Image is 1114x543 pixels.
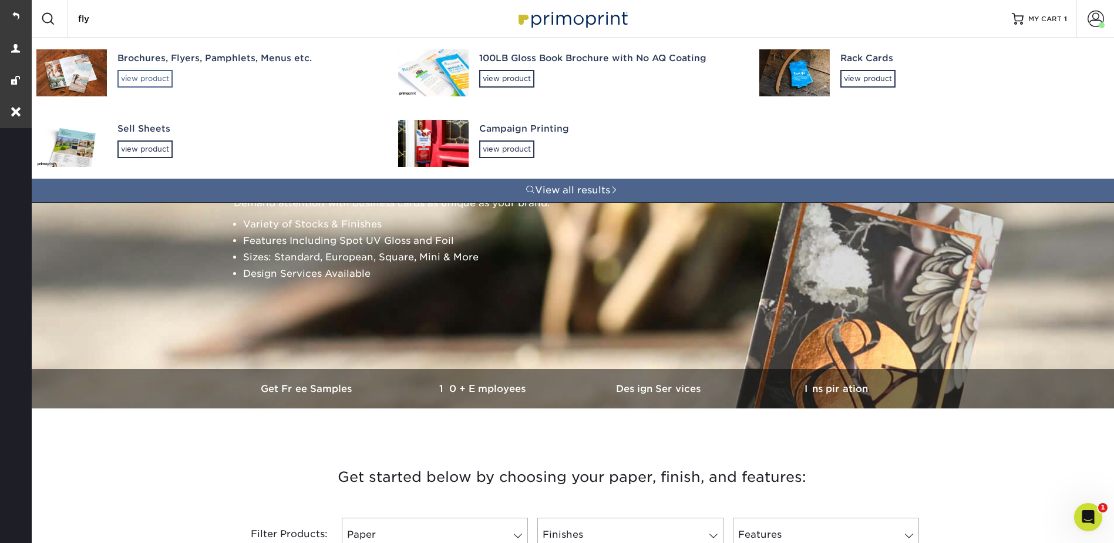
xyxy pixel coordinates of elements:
a: Rack Cardsview product [752,38,1114,108]
h3: Design Services [572,383,748,394]
img: Brochures, Flyers, Pamphlets, Menus etc. [36,49,107,96]
span: 1 [1098,503,1108,512]
p: Demand attention with business cards as unique as your brand. [234,195,921,212]
div: Rack Cards [840,52,1100,65]
a: Inspiration [748,369,924,408]
span: MY CART [1028,14,1062,24]
div: Campaign Printing [479,122,739,136]
img: Primoprint [513,6,631,31]
li: Variety of Stocks & Finishes [243,216,921,233]
h3: Inspiration [748,383,924,394]
img: Rack Cards [759,49,830,96]
div: view product [117,140,173,158]
h3: 10+ Employees [396,383,572,394]
a: View all results [29,179,1114,202]
img: 100LB Gloss Book Brochure with No AQ Coating [398,49,469,96]
div: view product [479,140,534,158]
a: Sell Sheetsview product [29,108,391,179]
div: view product [117,70,173,88]
li: Design Services Available [243,266,921,282]
h3: Get started below by choosing your paper, finish, and features: [228,451,916,504]
div: view product [840,70,896,88]
img: Campaign Printing [398,120,469,167]
a: 10+ Employees [396,369,572,408]
li: Features Including Spot UV Gloss and Foil [243,233,921,249]
img: Sell Sheets [36,120,107,167]
a: Get Free Samples [220,369,396,408]
iframe: Google Customer Reviews [3,507,100,539]
a: 100LB Gloss Book Brochure with No AQ Coatingview product [391,38,753,108]
input: SEARCH PRODUCTS..... [77,12,191,26]
a: Design Services [572,369,748,408]
div: Sell Sheets [117,122,377,136]
div: 100LB Gloss Book Brochure with No AQ Coating [479,52,739,65]
div: Brochures, Flyers, Pamphlets, Menus etc. [117,52,377,65]
h3: Get Free Samples [220,383,396,394]
a: Campaign Printingview product [391,108,753,179]
div: view product [479,70,534,88]
iframe: Intercom live chat [1074,503,1102,531]
li: Sizes: Standard, European, Square, Mini & More [243,249,921,266]
a: Brochures, Flyers, Pamphlets, Menus etc.view product [29,38,391,108]
span: 1 [1064,15,1067,23]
